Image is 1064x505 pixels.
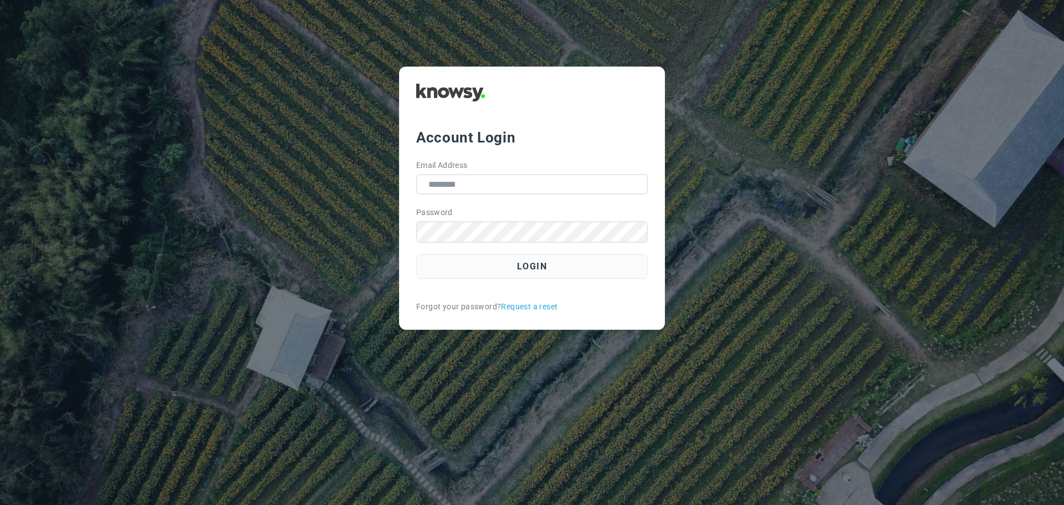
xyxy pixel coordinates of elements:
[416,301,648,313] div: Forgot your password?
[416,127,648,147] div: Account Login
[416,160,468,171] label: Email Address
[501,301,557,313] a: Request a reset
[416,254,648,279] button: Login
[416,207,453,218] label: Password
